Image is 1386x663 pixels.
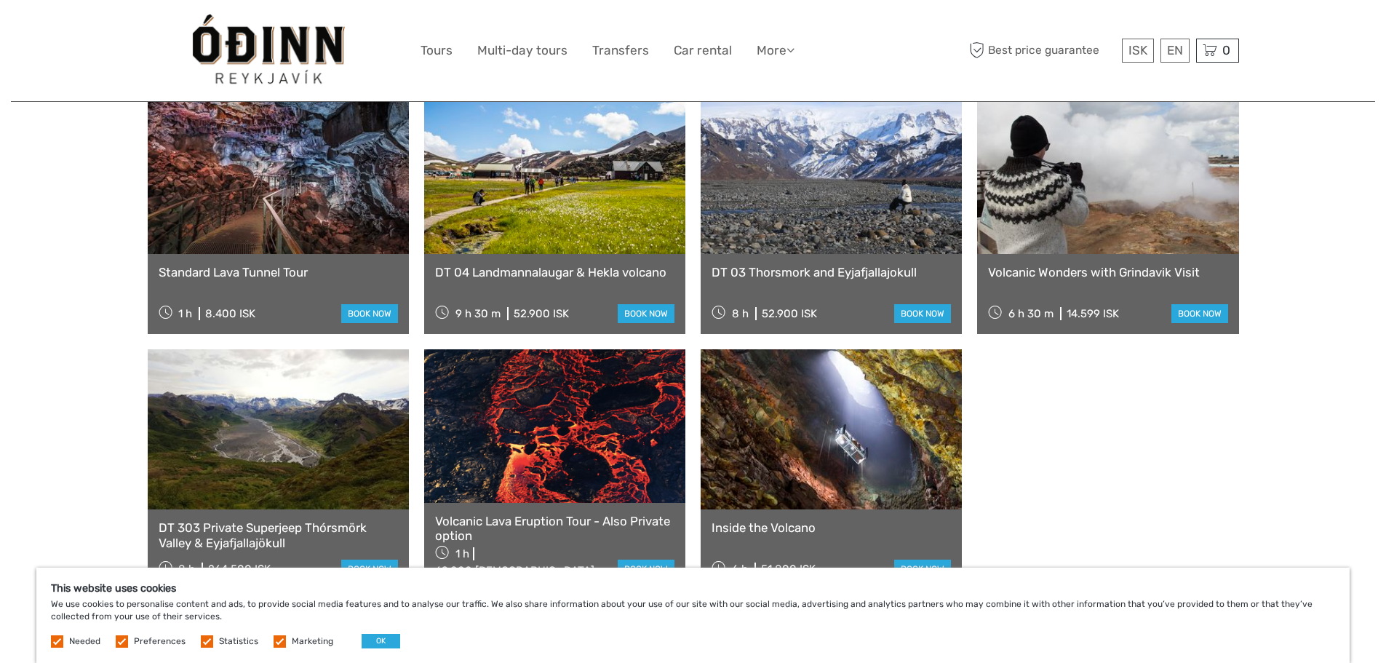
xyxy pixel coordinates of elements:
[894,304,951,323] a: book now
[618,560,674,579] a: book now
[988,265,1227,279] a: Volcanic Wonders with Grindavik Visit
[455,547,469,560] span: 1 h
[1220,43,1232,57] span: 0
[341,560,398,579] a: book now
[732,307,749,320] span: 8 h
[292,635,333,648] label: Marketing
[20,25,164,37] p: We're away right now. Please check back later!
[178,307,192,320] span: 1 h
[219,635,258,648] label: Statistics
[455,307,501,320] span: 9 h 30 m
[618,304,674,323] a: book now
[435,265,674,279] a: DT 04 Landmannalaugar & Hekla volcano
[205,307,255,320] div: 8.400 ISK
[159,520,398,550] a: DT 303 Private Superjeep Thórsmörk Valley & Eyjafjallajökull
[69,635,100,648] label: Needed
[134,635,186,648] label: Preferences
[762,307,817,320] div: 52.900 ISK
[208,563,271,576] div: 264.500 ISK
[514,307,569,320] div: 52.900 ISK
[341,304,398,323] a: book now
[1160,39,1190,63] div: EN
[51,582,1335,595] h5: This website uses cookies
[178,563,195,576] span: 8 h
[36,568,1350,663] div: We use cookies to personalise content and ads, to provide social media features and to analyse ou...
[435,564,594,577] div: 69.000 [DEMOGRAPHIC_DATA]
[757,40,794,61] a: More
[421,40,453,61] a: Tours
[190,11,347,90] img: General Info:
[712,265,951,279] a: DT 03 Thorsmork and Eyjafjallajokull
[167,23,185,40] button: Open LiveChat chat widget
[712,520,951,535] a: Inside the Volcano
[477,40,567,61] a: Multi-day tours
[1067,307,1119,320] div: 14.599 ISK
[732,563,748,576] span: 6 h
[435,514,674,544] a: Volcanic Lava Eruption Tour - Also Private option
[894,560,951,579] a: book now
[592,40,649,61] a: Transfers
[362,634,400,648] button: OK
[674,40,732,61] a: Car rental
[761,563,816,576] div: 51.800 ISK
[1128,43,1147,57] span: ISK
[1171,304,1228,323] a: book now
[966,39,1118,63] span: Best price guarantee
[1008,307,1054,320] span: 6 h 30 m
[159,265,398,279] a: Standard Lava Tunnel Tour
